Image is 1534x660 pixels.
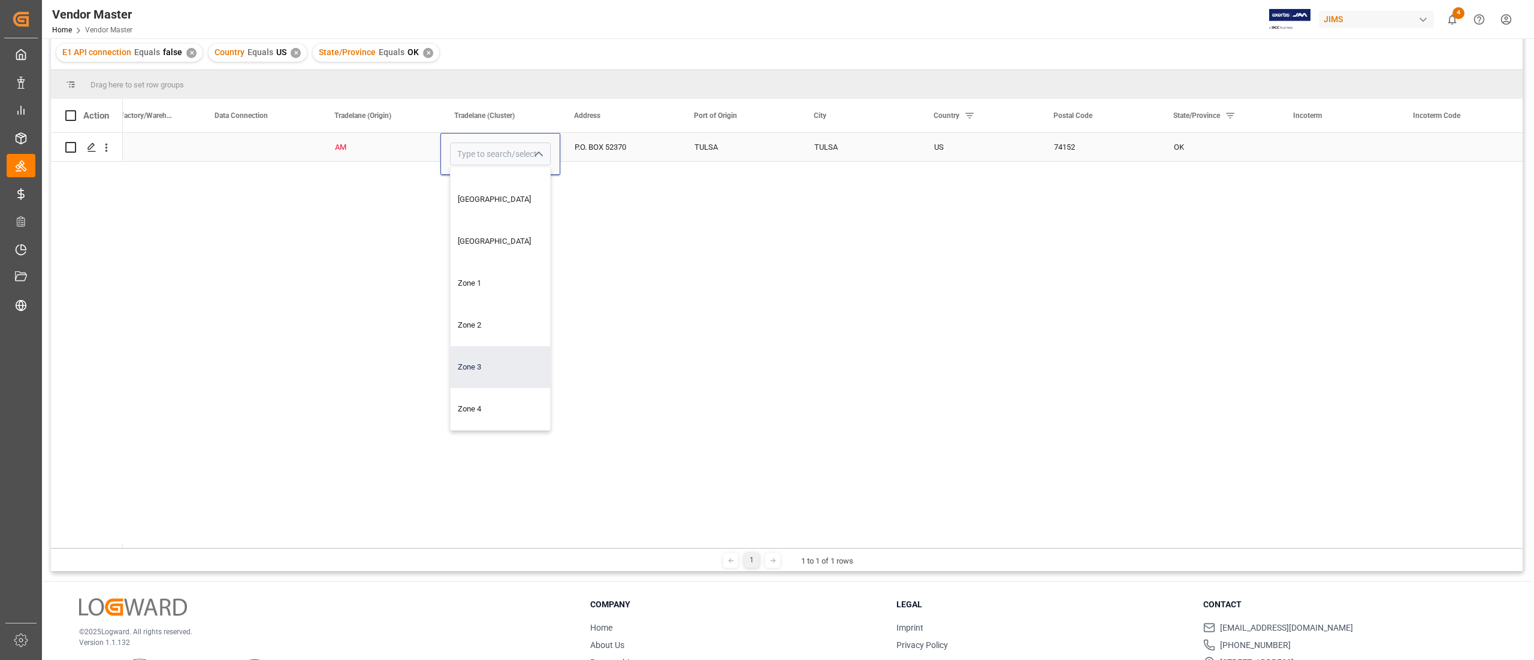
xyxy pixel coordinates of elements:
[1269,9,1310,30] img: Exertis%20JAM%20-%20Email%20Logo.jpg_1722504956.jpg
[423,48,433,58] div: ✕
[95,111,175,120] span: Vendor Factory/Warehouse name
[1159,133,1279,161] div: OK
[1173,111,1220,120] span: State/Province
[1220,639,1291,652] span: [PHONE_NUMBER]
[215,47,244,57] span: Country
[801,555,853,567] div: 1 to 1 of 1 rows
[451,262,550,304] div: Zone 1
[560,133,680,161] div: P.O. BOX 52370
[934,134,1025,161] div: US
[694,111,737,120] span: Port of Origin
[1220,622,1353,634] span: [EMAIL_ADDRESS][DOMAIN_NAME]
[1439,6,1466,33] button: show 4 new notifications
[79,626,560,637] p: © 2025 Logward. All rights reserved.
[590,623,612,632] a: Home
[680,133,800,161] div: TULSA
[83,110,109,121] div: Action
[407,47,419,57] span: OK
[186,48,197,58] div: ✕
[590,640,624,650] a: About Us
[451,178,550,220] div: [GEOGRAPHIC_DATA]
[52,26,72,34] a: Home
[1053,111,1092,120] span: Postal Code
[62,47,131,57] span: E1 API connection
[1319,8,1439,31] button: JIMS
[896,598,1188,611] h3: Legal
[450,143,551,165] input: Type to search/select
[451,346,550,388] div: Zone 3
[451,304,550,346] div: Zone 2
[51,133,123,162] div: Press SPACE to select this row.
[163,47,182,57] span: false
[79,637,560,648] p: Version 1.1.132
[574,111,600,120] span: Address
[215,111,268,120] span: Data Connection
[319,47,376,57] span: State/Province
[934,111,959,120] span: Country
[1040,133,1159,161] div: 74152
[590,598,881,611] h3: Company
[52,5,132,23] div: Vendor Master
[1319,11,1434,28] div: JIMS
[1466,6,1493,33] button: Help Center
[800,133,920,161] div: TULSA
[529,145,546,164] button: close menu
[451,388,550,430] div: Zone 4
[79,598,187,616] img: Logward Logo
[379,47,404,57] span: Equals
[896,640,948,650] a: Privacy Policy
[276,47,286,57] span: US
[1293,111,1322,120] span: Incoterm
[247,47,273,57] span: Equals
[1453,7,1464,19] span: 4
[335,134,426,161] div: AM
[896,623,923,632] a: Imprint
[454,111,515,120] span: Tradelane (Cluster)
[90,80,184,89] span: Drag here to set row groups
[451,220,550,262] div: [GEOGRAPHIC_DATA]
[814,111,826,120] span: City
[744,553,759,568] div: 1
[134,47,160,57] span: Equals
[291,48,301,58] div: ✕
[334,111,391,120] span: Tradelane (Origin)
[1413,111,1460,120] span: Incoterm Code
[1203,598,1494,611] h3: Contact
